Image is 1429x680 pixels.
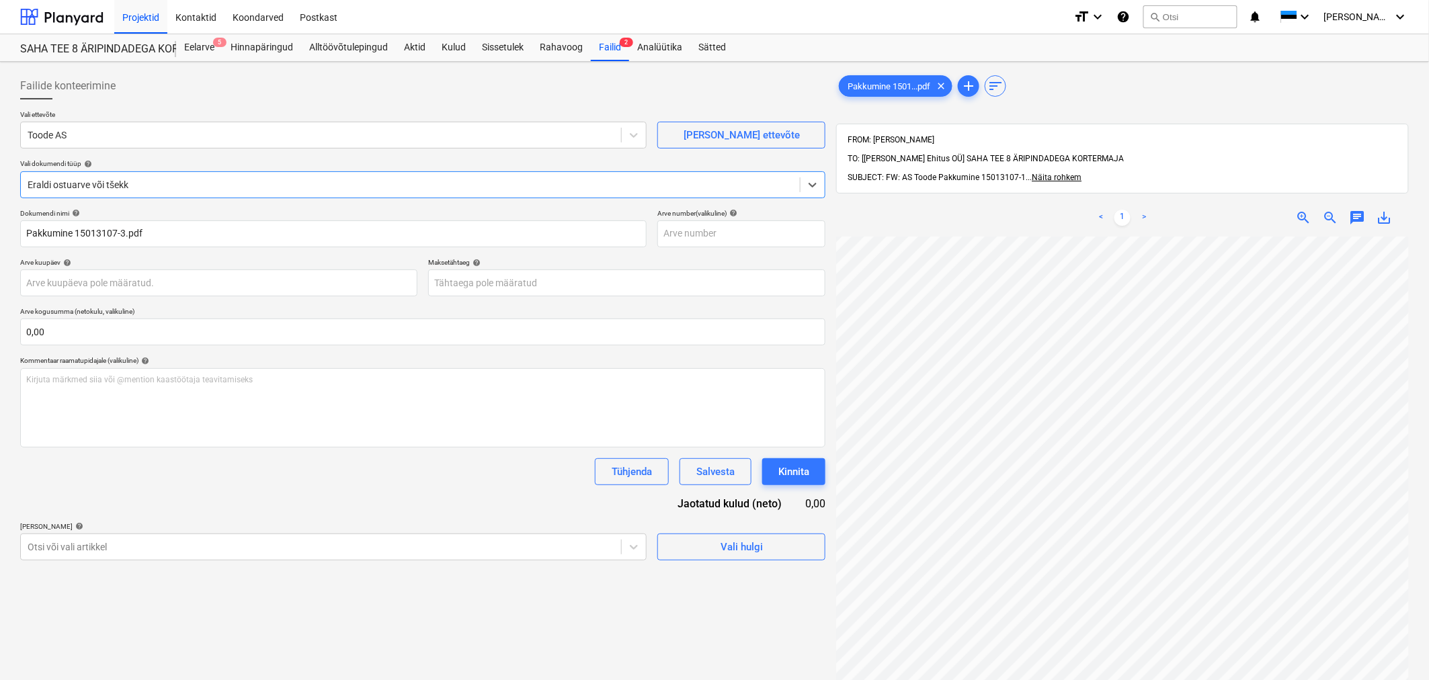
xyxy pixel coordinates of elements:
span: sort [987,78,1004,94]
div: Eelarve [176,34,222,61]
div: Salvesta [696,463,735,480]
span: FROM: [PERSON_NAME] [848,135,934,144]
span: help [470,259,481,267]
span: SUBJECT: FW: AS Toode Pakkumine 15013107-1 [848,173,1026,182]
input: Dokumendi nimi [20,220,647,247]
p: Vali ettevõte [20,110,647,122]
span: clear [933,78,949,94]
a: Kulud [434,34,474,61]
span: add [961,78,977,94]
i: keyboard_arrow_down [1090,9,1106,25]
div: Vali dokumendi tüüp [20,159,825,168]
span: help [60,259,71,267]
button: Otsi [1143,5,1237,28]
button: Tühjenda [595,458,669,485]
i: keyboard_arrow_down [1297,9,1313,25]
span: ... [1026,173,1081,182]
input: Arve kogusumma (netokulu, valikuline) [20,318,825,345]
a: Page 1 is your current page [1114,210,1131,226]
div: SAHA TEE 8 ÄRIPINDADEGA KORTERMAJA [20,42,160,56]
a: Eelarve5 [176,34,222,61]
a: Hinnapäringud [222,34,301,61]
span: help [727,209,737,217]
span: zoom_out [1323,210,1339,226]
div: Tühjenda [612,463,652,480]
div: [PERSON_NAME] ettevõte [684,126,800,144]
i: keyboard_arrow_down [1393,9,1409,25]
span: help [81,160,92,168]
div: Arve number (valikuline) [657,209,825,218]
span: help [69,209,80,217]
div: Kinnita [778,463,809,480]
span: TO: [[PERSON_NAME] Ehitus OÜ] SAHA TEE 8 ÄRIPINDADEGA KORTERMAJA [848,154,1124,163]
span: zoom_in [1296,210,1312,226]
span: search [1149,11,1160,22]
a: Alltöövõtulepingud [301,34,396,61]
div: Jaotatud kulud (neto) [651,496,803,511]
div: [PERSON_NAME] [20,522,647,531]
i: Abikeskus [1116,9,1130,25]
button: Vali hulgi [657,534,825,560]
button: [PERSON_NAME] ettevõte [657,122,825,148]
a: Previous page [1093,210,1109,226]
a: Next page [1136,210,1152,226]
a: Sätted [690,34,734,61]
div: Arve kuupäev [20,258,417,267]
a: Aktid [396,34,434,61]
i: format_size [1073,9,1090,25]
a: Analüütika [629,34,690,61]
span: 2 [620,38,633,47]
button: Kinnita [762,458,825,485]
span: save_alt [1377,210,1393,226]
span: Näita rohkem [1032,173,1081,182]
input: Arve kuupäeva pole määratud. [20,269,417,296]
div: Pakkumine 1501...pdf [839,75,952,97]
div: Failid [591,34,629,61]
div: Vali hulgi [721,538,763,556]
a: Failid2 [591,34,629,61]
i: notifications [1248,9,1262,25]
span: chat [1350,210,1366,226]
iframe: Chat Widget [1362,615,1429,680]
span: [PERSON_NAME] [1324,11,1391,22]
div: 0,00 [803,496,825,511]
a: Rahavoog [532,34,591,61]
span: 5 [213,38,227,47]
div: Dokumendi nimi [20,209,647,218]
span: help [73,522,83,530]
button: Salvesta [680,458,751,485]
p: Arve kogusumma (netokulu, valikuline) [20,307,825,318]
input: Tähtaega pole määratud [428,269,825,296]
div: Kommentaar raamatupidajale (valikuline) [20,356,825,365]
span: Pakkumine 1501...pdf [840,81,938,91]
span: Failide konteerimine [20,78,116,94]
span: help [138,357,149,365]
input: Arve number [657,220,825,247]
a: Sissetulek [474,34,532,61]
div: Maksetähtaeg [428,258,825,267]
